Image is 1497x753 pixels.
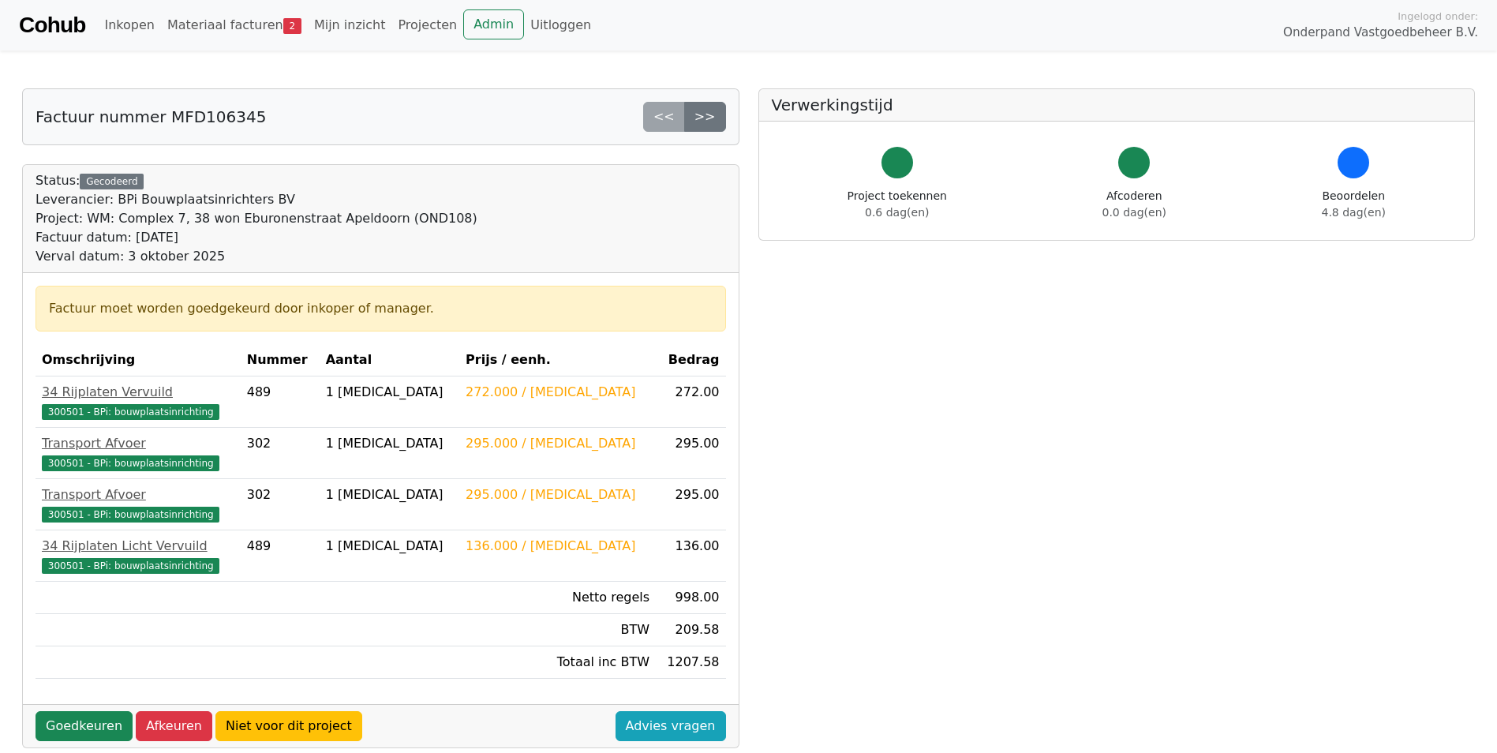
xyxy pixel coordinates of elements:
div: Beoordelen [1322,188,1386,221]
div: Transport Afvoer [42,485,234,504]
div: 1 [MEDICAL_DATA] [326,383,453,402]
span: 0.6 dag(en) [865,206,929,219]
td: 295.00 [656,428,725,479]
td: Netto regels [459,582,656,614]
div: Gecodeerd [80,174,144,189]
h5: Verwerkingstijd [772,96,1462,114]
div: 1 [MEDICAL_DATA] [326,434,453,453]
div: Project toekennen [848,188,947,221]
td: 489 [241,530,320,582]
a: Afkeuren [136,711,212,741]
a: >> [684,102,726,132]
td: 489 [241,376,320,428]
th: Prijs / eenh. [459,344,656,376]
div: Afcoderen [1102,188,1166,221]
a: Transport Afvoer300501 - BPi: bouwplaatsinrichting [42,485,234,523]
span: 300501 - BPi: bouwplaatsinrichting [42,404,219,420]
div: 272.000 / [MEDICAL_DATA] [466,383,649,402]
div: 34 Rijplaten Licht Vervuild [42,537,234,556]
a: Uitloggen [524,9,597,41]
div: 295.000 / [MEDICAL_DATA] [466,485,649,504]
span: Onderpand Vastgoedbeheer B.V. [1283,24,1478,42]
div: 295.000 / [MEDICAL_DATA] [466,434,649,453]
a: Materiaal facturen2 [161,9,308,41]
span: 0.0 dag(en) [1102,206,1166,219]
span: 300501 - BPi: bouwplaatsinrichting [42,455,219,471]
td: 1207.58 [656,646,725,679]
div: 34 Rijplaten Vervuild [42,383,234,402]
a: Niet voor dit project [215,711,362,741]
a: Projecten [391,9,463,41]
th: Nummer [241,344,320,376]
td: 272.00 [656,376,725,428]
td: 295.00 [656,479,725,530]
a: Admin [463,9,524,39]
a: Advies vragen [616,711,726,741]
a: Inkopen [98,9,160,41]
span: 300501 - BPi: bouwplaatsinrichting [42,507,219,523]
th: Aantal [320,344,459,376]
td: 302 [241,428,320,479]
h5: Factuur nummer MFD106345 [36,107,266,126]
td: 209.58 [656,614,725,646]
div: Factuur moet worden goedgekeurd door inkoper of manager. [49,299,713,318]
td: Totaal inc BTW [459,646,656,679]
td: 302 [241,479,320,530]
div: Verval datum: 3 oktober 2025 [36,247,477,266]
a: 34 Rijplaten Vervuild300501 - BPi: bouwplaatsinrichting [42,383,234,421]
div: 1 [MEDICAL_DATA] [326,485,453,504]
th: Omschrijving [36,344,241,376]
span: 300501 - BPi: bouwplaatsinrichting [42,558,219,574]
span: 2 [283,18,301,34]
td: 998.00 [656,582,725,614]
div: Project: WM: Complex 7, 38 won Eburonenstraat Apeldoorn (OND108) [36,209,477,228]
th: Bedrag [656,344,725,376]
span: Ingelogd onder: [1398,9,1478,24]
div: Status: [36,171,477,266]
div: 136.000 / [MEDICAL_DATA] [466,537,649,556]
div: Transport Afvoer [42,434,234,453]
a: 34 Rijplaten Licht Vervuild300501 - BPi: bouwplaatsinrichting [42,537,234,575]
a: Transport Afvoer300501 - BPi: bouwplaatsinrichting [42,434,234,472]
span: 4.8 dag(en) [1322,206,1386,219]
div: 1 [MEDICAL_DATA] [326,537,453,556]
a: Cohub [19,6,85,44]
a: Goedkeuren [36,711,133,741]
div: Leverancier: BPi Bouwplaatsinrichters BV [36,190,477,209]
td: 136.00 [656,530,725,582]
td: BTW [459,614,656,646]
div: Factuur datum: [DATE] [36,228,477,247]
a: Mijn inzicht [308,9,392,41]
